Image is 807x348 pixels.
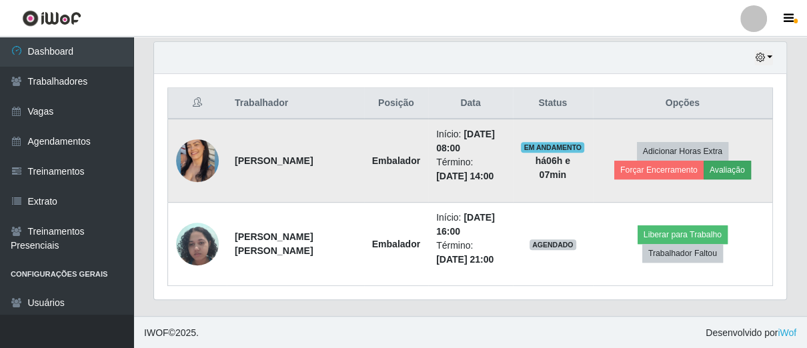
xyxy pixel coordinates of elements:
[436,239,505,267] li: Término:
[428,88,513,119] th: Data
[436,171,494,181] time: [DATE] 14:00
[436,212,495,237] time: [DATE] 16:00
[513,88,593,119] th: Status
[22,10,81,27] img: CoreUI Logo
[614,161,704,179] button: Forçar Encerramento
[436,211,505,239] li: Início:
[642,244,723,263] button: Trabalhador Faltou
[364,88,428,119] th: Posição
[372,155,420,166] strong: Embalador
[176,134,219,187] img: 1754502098226.jpeg
[235,155,313,166] strong: [PERSON_NAME]
[436,129,495,153] time: [DATE] 08:00
[637,142,728,161] button: Adicionar Horas Extra
[144,327,169,338] span: IWOF
[593,88,773,119] th: Opções
[144,326,199,340] span: © 2025 .
[436,155,505,183] li: Término:
[436,254,494,265] time: [DATE] 21:00
[235,231,313,256] strong: [PERSON_NAME] [PERSON_NAME]
[778,327,796,338] a: iWof
[704,161,751,179] button: Avaliação
[227,88,364,119] th: Trabalhador
[521,142,584,153] span: EM ANDAMENTO
[176,215,219,272] img: 1745763746642.jpeg
[706,326,796,340] span: Desenvolvido por
[638,225,728,244] button: Liberar para Trabalho
[536,155,570,180] strong: há 06 h e 07 min
[436,127,505,155] li: Início:
[530,239,576,250] span: AGENDADO
[372,239,420,249] strong: Embalador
